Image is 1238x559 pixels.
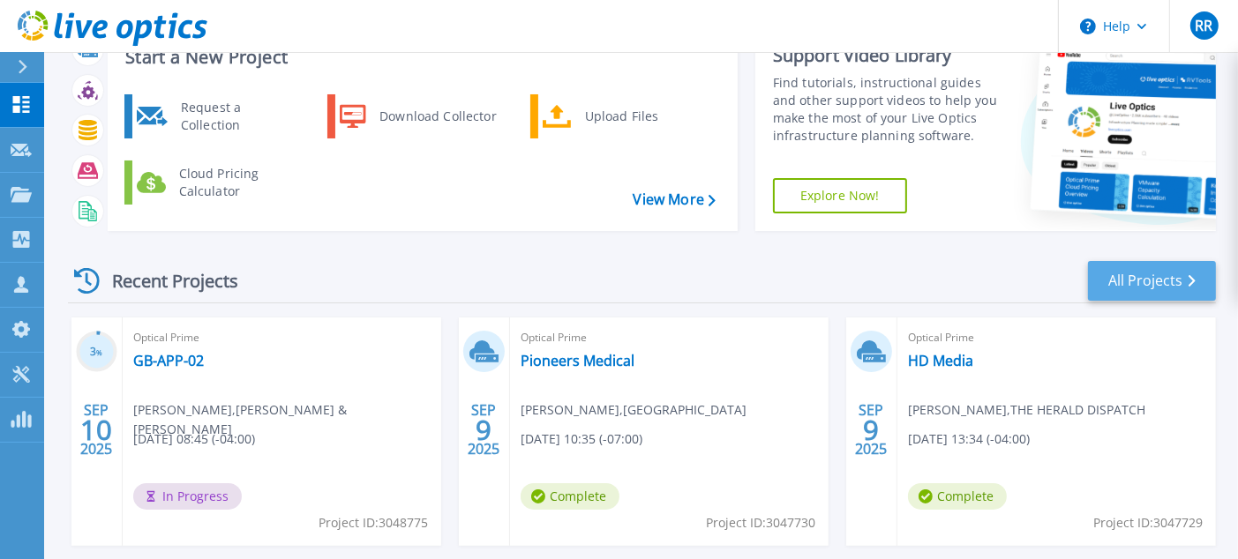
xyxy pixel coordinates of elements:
[133,328,431,347] span: Optical Prime
[371,99,504,134] div: Download Collector
[1088,261,1216,301] a: All Projects
[79,398,113,462] div: SEP 2025
[773,74,1002,145] div: Find tutorials, instructional guides and other support videos to help you make the most of your L...
[124,160,305,205] a: Cloud Pricing Calculator
[908,328,1205,347] span: Optical Prime
[80,422,112,437] span: 10
[170,165,301,200] div: Cloud Pricing Calculator
[773,178,907,213] a: Explore Now!
[476,422,491,437] span: 9
[1093,513,1203,533] span: Project ID: 3047729
[521,328,818,347] span: Optical Prime
[467,398,500,462] div: SEP 2025
[863,422,879,437] span: 9
[172,99,301,134] div: Request a Collection
[133,400,441,439] span: [PERSON_NAME] , [PERSON_NAME] & [PERSON_NAME]
[125,48,715,67] h3: Start a New Project
[908,429,1030,449] span: [DATE] 13:34 (-04:00)
[124,94,305,138] a: Request a Collection
[1195,19,1212,33] span: RR
[133,352,204,369] a: GB-APP-02
[96,347,102,357] span: %
[634,191,716,208] a: View More
[319,513,428,533] span: Project ID: 3048775
[576,99,707,134] div: Upload Files
[521,400,747,420] span: [PERSON_NAME] , [GEOGRAPHIC_DATA]
[521,483,619,510] span: Complete
[327,94,508,138] a: Download Collector
[133,429,255,449] span: [DATE] 08:45 (-04:00)
[908,400,1145,420] span: [PERSON_NAME] , THE HERALD DISPATCH
[521,429,642,449] span: [DATE] 10:35 (-07:00)
[908,483,1007,510] span: Complete
[76,342,117,362] h3: 3
[773,44,1002,67] div: Support Video Library
[908,352,973,369] a: HD Media
[68,259,262,302] div: Recent Projects
[706,513,815,533] span: Project ID: 3047730
[854,398,888,462] div: SEP 2025
[530,94,711,138] a: Upload Files
[133,483,242,510] span: In Progress
[521,352,634,369] a: Pioneers Medical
